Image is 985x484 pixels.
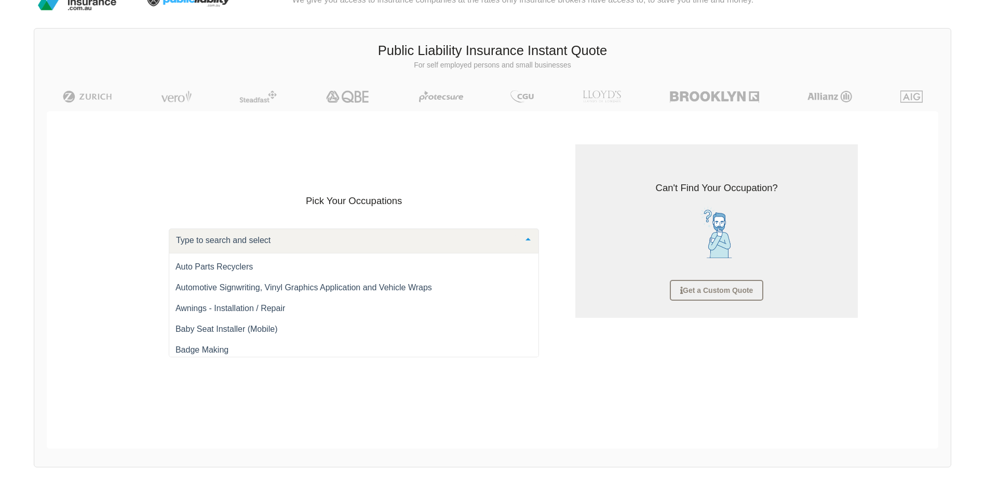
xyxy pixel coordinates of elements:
[235,90,281,103] img: Steadfast | Public Liability Insurance
[176,262,253,271] span: Auto Parts Recyclers
[896,90,927,103] img: AIG | Public Liability Insurance
[156,90,196,103] img: Vero | Public Liability Insurance
[173,235,518,246] input: Type to search and select
[58,90,117,103] img: Zurich | Public Liability Insurance
[320,90,376,103] img: QBE | Public Liability Insurance
[506,90,537,103] img: CGU | Public Liability Insurance
[176,304,285,313] span: Awnings - Installation / Repair
[169,194,539,208] h3: Pick Your Occupations
[577,90,627,103] img: LLOYD's | Public Liability Insurance
[176,283,432,292] span: Automotive Signwriting, Vinyl Graphics Application and Vehicle Wraps
[583,181,850,195] h3: Can't Find Your Occupation?
[670,280,763,301] a: Get a Custom Quote
[415,90,467,103] img: Protecsure | Public Liability Insurance
[42,60,943,71] p: For self employed persons and small businesses
[802,90,857,103] img: Allianz | Public Liability Insurance
[42,42,943,60] h3: Public Liability Insurance Instant Quote
[176,345,228,354] span: Badge Making
[176,325,278,333] span: Baby Seat Installer (Mobile)
[666,90,763,103] img: Brooklyn | Public Liability Insurance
